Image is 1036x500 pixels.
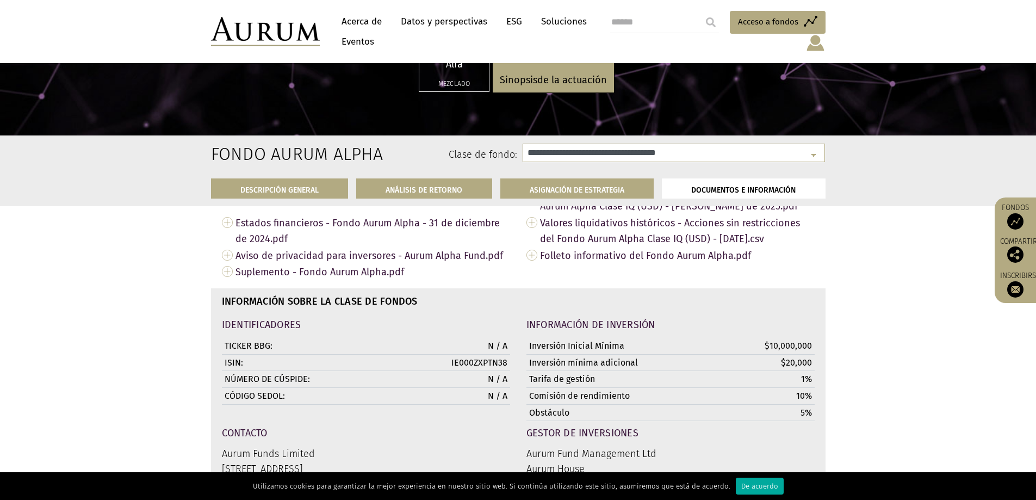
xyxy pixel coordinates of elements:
font: $10,000,000 [765,341,812,351]
a: Acerca de [336,11,387,32]
font: Valores liquidativos históricos - Acciones sin restricciones del Fondo Aurum Alpha Clase IQ (USD)... [540,217,800,245]
font: Acerca de [342,16,382,27]
img: account-icon.svg [805,34,826,52]
font: Obstáculo [529,408,569,418]
font: Soluciones [541,16,587,27]
font: Alfa [446,58,463,70]
font: Fondo Aurum Alpha [211,144,383,164]
a: Eventos [336,32,374,52]
font: NÚMERO DE CÚSPIDE: [225,374,310,384]
a: Soluciones [536,11,592,32]
img: Acceso a fondos [1007,213,1023,230]
font: N / A [488,374,507,384]
font: ASIGNACIÓN DE ESTRATEGIA [530,186,624,195]
font: Aviso de privacidad para inversores - Aurum Alpha Fund.pdf [235,250,503,262]
font: [STREET_ADDRESS] [222,463,303,475]
font: CÓDIGO SEDOL: [225,391,285,401]
font: ESG [506,16,522,27]
font: IE000ZXPTN38 [451,357,507,368]
font: 1% [801,374,812,384]
font: Mezclado [438,80,470,88]
font: Estados financieros - Fondo Aurum Alpha - 31 de diciembre de 2024.pdf [235,217,500,245]
input: Submit [700,11,722,33]
img: Suscríbete a nuestro boletín [1007,281,1023,298]
font: Sinopsis [500,74,537,86]
font: Folleto informativo del Fondo Aurum Alpha.pdf [540,250,751,262]
font: Aurum House [526,463,585,475]
font: 10% [796,391,812,401]
font: Tarifa de gestión [529,374,595,384]
img: Comparte esta publicación [1007,246,1023,263]
font: N / A [488,391,507,401]
font: DESCRIPCIÓN GENERAL [240,186,319,195]
font: Eventos [342,36,374,47]
font: Acceso a fondos [738,17,798,27]
img: Oro [211,17,320,46]
font: Suplemento - Fondo Aurum Alpha.pdf [235,266,404,278]
font: N / A [488,341,507,351]
font: Inversión mínima adicional [529,357,638,368]
font: de la actuación [537,74,607,86]
font: INFORMACIÓN SOBRE LA CLASE DE FONDOS [222,295,418,307]
font: $20,000 [781,357,812,368]
font: Gestor de inversiones [526,427,638,439]
font: TICKER BBG: [225,341,272,351]
font: ANÁLISIS DE RETORNO [386,186,462,195]
font: ISIN: [225,357,243,368]
a: ESG [501,11,528,32]
a: Datos y perspectivas [395,11,493,32]
font: Aurum Funds Limited [222,448,315,460]
font: INFORMACIÓN DE INVERSIÓN [526,319,655,331]
font: Clase de fondo: [449,149,517,161]
a: Acceso a fondos [730,11,826,34]
font: Comisión de rendimiento [529,391,630,401]
font: Fondos [1002,203,1029,212]
font: Contacto [222,427,268,439]
font: 5% [801,408,812,418]
font: Aurum Fund Management Ltd [526,448,656,460]
font: Datos y perspectivas [401,16,487,27]
font: De acuerdo [741,482,778,490]
a: Fondos [1000,203,1031,230]
font: Utilizamos cookies para garantizar la mejor experiencia en nuestro sitio web. Si continúa utiliza... [253,482,730,490]
font: IDENTIFICADORES [222,319,301,331]
font: Inversión Inicial Mínima [529,341,624,351]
